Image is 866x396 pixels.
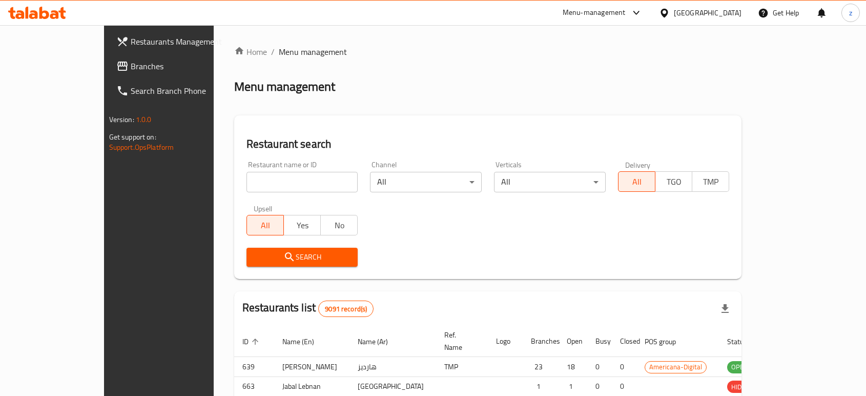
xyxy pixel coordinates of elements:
[494,172,606,192] div: All
[645,335,689,348] span: POS group
[282,335,327,348] span: Name (En)
[674,7,741,18] div: [GEOGRAPHIC_DATA]
[246,215,284,235] button: All
[370,172,482,192] div: All
[358,335,401,348] span: Name (Ar)
[523,357,559,377] td: 23
[283,215,321,235] button: Yes
[234,46,742,58] nav: breadcrumb
[612,357,636,377] td: 0
[618,171,655,192] button: All
[727,381,758,393] div: HIDDEN
[563,7,626,19] div: Menu-management
[612,326,636,357] th: Closed
[349,357,436,377] td: هارديز
[242,335,262,348] span: ID
[108,54,249,78] a: Branches
[696,174,725,189] span: TMP
[234,357,274,377] td: 639
[659,174,688,189] span: TGO
[849,7,852,18] span: z
[559,357,587,377] td: 18
[131,85,240,97] span: Search Branch Phone
[108,29,249,54] a: Restaurants Management
[727,381,758,393] span: HIDDEN
[234,46,267,58] a: Home
[320,215,358,235] button: No
[279,46,347,58] span: Menu management
[108,78,249,103] a: Search Branch Phone
[131,60,240,72] span: Branches
[727,335,760,348] span: Status
[109,113,134,126] span: Version:
[288,218,317,233] span: Yes
[523,326,559,357] th: Branches
[246,248,358,267] button: Search
[255,251,350,264] span: Search
[625,161,651,168] label: Delivery
[727,361,752,373] span: OPEN
[246,136,730,152] h2: Restaurant search
[645,361,706,373] span: Americana-Digital
[251,218,280,233] span: All
[655,171,692,192] button: TGO
[254,205,273,212] label: Upsell
[587,326,612,357] th: Busy
[271,46,275,58] li: /
[246,172,358,192] input: Search for restaurant name or ID..
[242,300,374,317] h2: Restaurants list
[131,35,240,48] span: Restaurants Management
[436,357,488,377] td: TMP
[325,218,354,233] span: No
[444,329,476,353] span: Ref. Name
[109,130,156,144] span: Get support on:
[623,174,651,189] span: All
[274,357,349,377] td: [PERSON_NAME]
[109,141,174,154] a: Support.OpsPlatform
[488,326,523,357] th: Logo
[318,301,374,317] div: Total records count
[713,296,737,321] div: Export file
[234,78,335,95] h2: Menu management
[136,113,152,126] span: 1.0.0
[559,326,587,357] th: Open
[692,171,729,192] button: TMP
[319,304,373,314] span: 9091 record(s)
[587,357,612,377] td: 0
